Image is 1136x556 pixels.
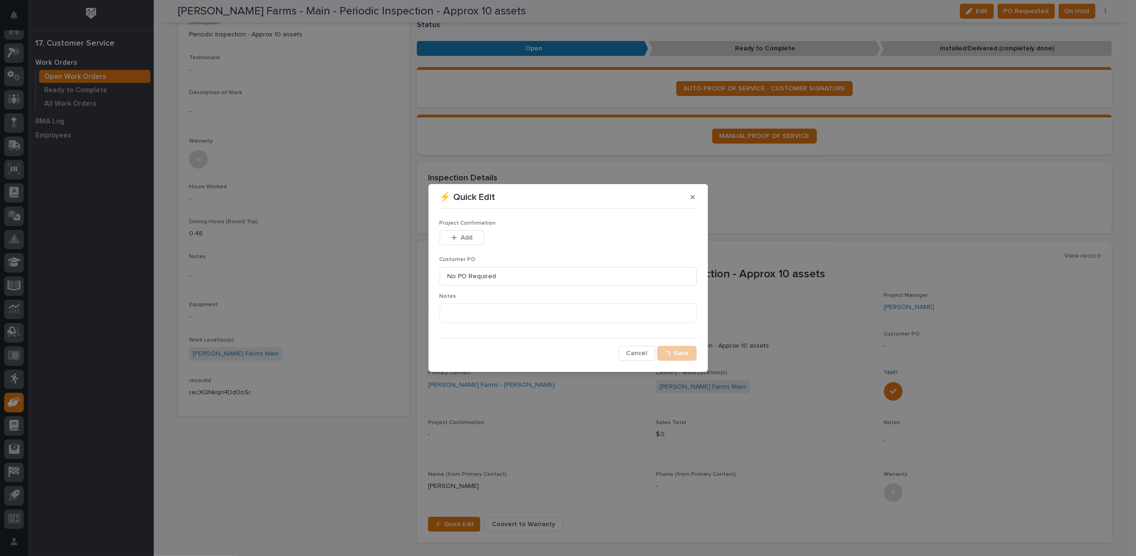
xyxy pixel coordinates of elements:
[674,349,689,357] span: Save
[440,220,496,226] span: Project Confirmation
[619,346,655,361] button: Cancel
[440,294,456,299] span: Notes
[626,349,647,357] span: Cancel
[440,257,476,262] span: Customer PO
[461,233,472,242] span: Add
[657,346,697,361] button: Save
[440,192,496,203] p: ⚡ Quick Edit
[440,230,484,245] button: Add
